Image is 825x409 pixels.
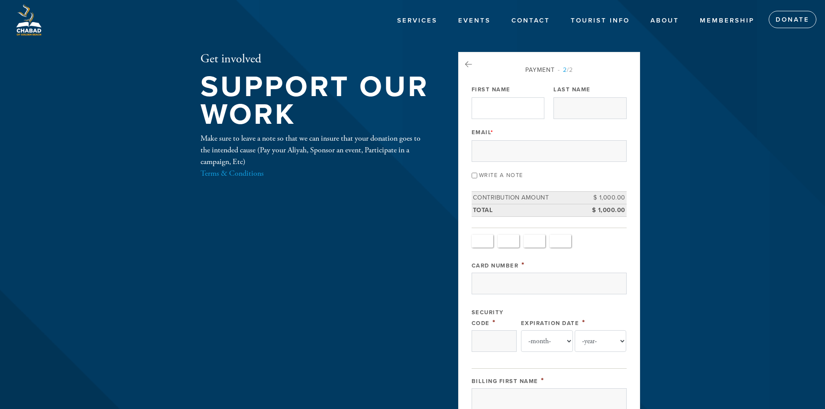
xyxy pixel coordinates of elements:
[575,330,627,352] select: Expiration Date year
[558,66,573,74] span: /2
[472,65,627,74] div: Payment
[521,320,579,327] label: Expiration Date
[201,168,264,178] a: Terms & Conditions
[201,73,430,129] h1: Support our work
[479,172,523,179] label: Write a note
[644,13,686,29] a: About
[472,309,504,327] label: Security Code
[524,235,545,248] a: Amex
[588,204,627,216] td: $ 1,000.00
[588,192,627,204] td: $ 1,000.00
[13,4,44,35] img: Logo%20GB1.png
[491,129,494,136] span: This field is required.
[563,66,567,74] span: 2
[472,129,494,136] label: Email
[492,318,496,327] span: This field is required.
[472,204,588,216] td: Total
[582,318,586,327] span: This field is required.
[452,13,497,29] a: Events
[550,235,571,248] a: Discover
[541,376,544,385] span: This field is required.
[521,330,573,352] select: Expiration Date month
[472,378,538,385] label: Billing First Name
[472,86,511,93] label: First Name
[498,235,519,248] a: MasterCard
[472,192,588,204] td: Contribution Amount
[553,86,591,93] label: Last Name
[201,132,430,179] div: Make sure to leave a note so that we can insure that your donation goes to the intended cause (Pa...
[472,235,493,248] a: Visa
[564,13,636,29] a: Tourist Info
[472,262,519,269] label: Card Number
[521,260,525,270] span: This field is required.
[693,13,761,29] a: Membership
[201,52,430,67] h2: Get involved
[391,13,444,29] a: Services
[505,13,556,29] a: Contact
[769,11,816,28] a: Donate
